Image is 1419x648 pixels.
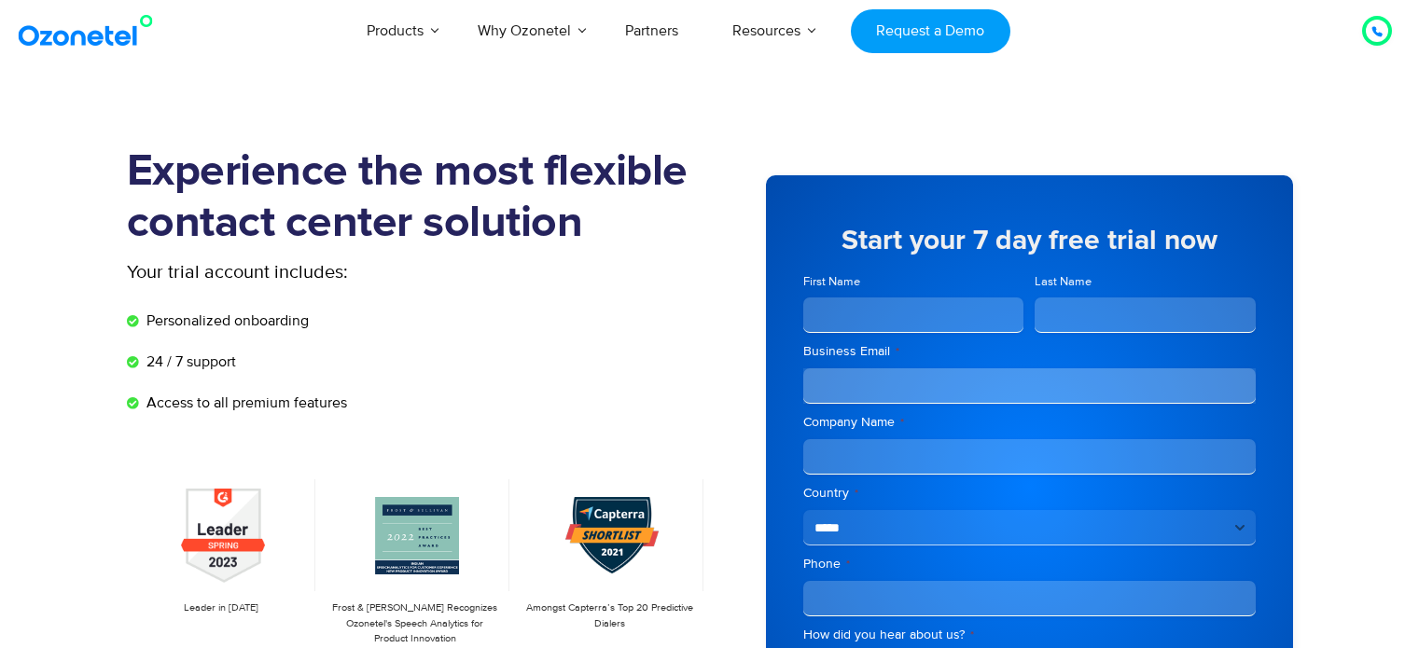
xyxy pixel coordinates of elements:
p: Leader in [DATE] [136,600,306,616]
label: Last Name [1035,273,1256,291]
a: Request a Demo [851,9,1010,53]
p: Your trial account includes: [127,258,570,286]
label: Country [803,484,1256,503]
label: Company Name [803,413,1256,432]
span: Personalized onboarding [142,310,309,332]
span: Access to all premium features [142,392,347,414]
p: Amongst Capterra’s Top 20 Predictive Dialers [524,600,694,631]
label: First Name [803,273,1024,291]
h5: Start your 7 day free trial now [803,227,1256,255]
label: Phone [803,555,1256,573]
span: 24 / 7 support [142,351,236,373]
label: How did you hear about us? [803,626,1256,644]
p: Frost & [PERSON_NAME] Recognizes Ozonetel's Speech Analytics for Product Innovation [330,600,500,647]
label: Business Email [803,342,1256,361]
h1: Experience the most flexible contact center solution [127,146,710,249]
